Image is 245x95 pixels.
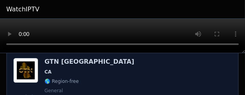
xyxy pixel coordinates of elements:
[6,5,39,14] a: WatchIPTV
[44,88,63,94] span: general
[44,58,134,66] h6: GTN [GEOGRAPHIC_DATA]
[44,69,51,75] span: CA
[44,78,79,84] span: 🌎 Region-free
[13,58,38,83] img: GTN Canada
